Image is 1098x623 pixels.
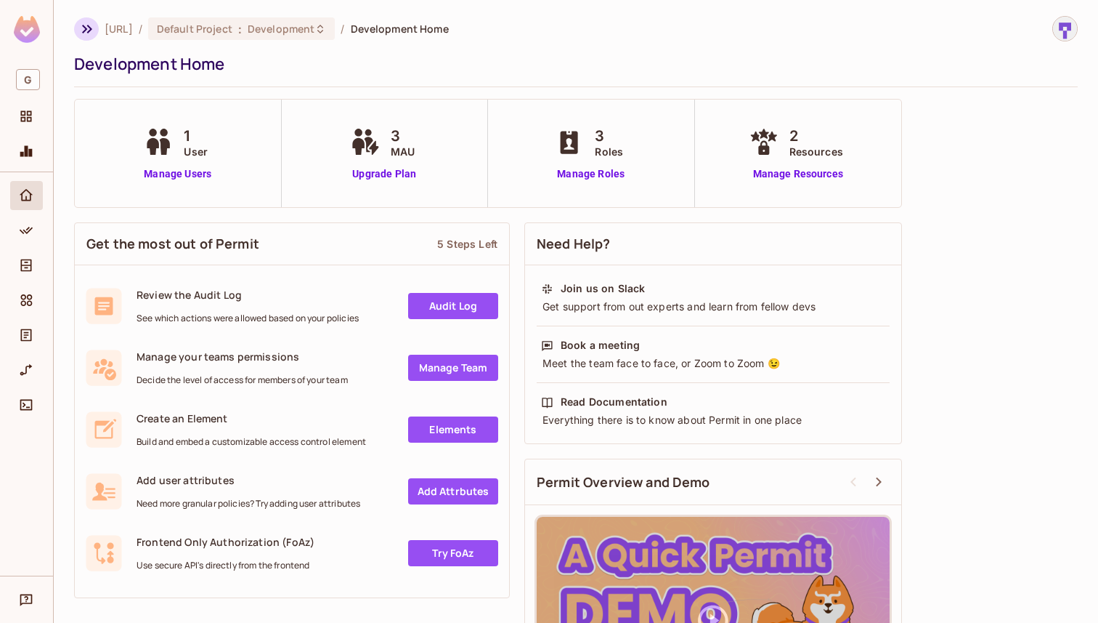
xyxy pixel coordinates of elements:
li: / [341,22,344,36]
a: Manage Resources [746,166,850,182]
div: Policy [10,216,43,245]
div: Connect [10,390,43,419]
a: Elements [408,417,498,443]
div: Projects [10,102,43,131]
img: sharmila@genworx.ai [1053,17,1077,41]
span: Manage your teams permissions [137,350,348,363]
img: SReyMgAAAABJRU5ErkJggg== [14,16,40,43]
a: Manage Team [408,355,498,381]
div: Everything there is to know about Permit in one place [541,413,885,427]
span: Add user attributes [137,473,360,487]
div: Get support from out experts and learn from fellow devs [541,300,885,314]
div: Workspace: genworx.ai [10,63,43,96]
div: Book a meeting [561,338,640,353]
span: 2 [789,125,843,147]
span: Resources [789,144,843,159]
div: Monitoring [10,137,43,166]
span: Development Home [351,22,449,36]
a: Upgrade Plan [347,166,422,182]
span: Build and embed a customizable access control element [137,436,366,448]
span: Development [248,22,314,36]
div: Help & Updates [10,585,43,614]
span: See which actions were allowed based on your policies [137,313,359,324]
div: Join us on Slack [561,281,645,296]
a: Add Attrbutes [408,478,498,505]
li: / [139,22,142,36]
div: Read Documentation [561,395,667,409]
span: : [237,23,243,35]
div: Home [10,181,43,210]
span: Need Help? [537,235,611,253]
span: 1 [184,125,208,147]
span: Get the most out of Permit [86,235,259,253]
a: Manage Roles [551,166,630,182]
span: Frontend Only Authorization (FoAz) [137,535,314,549]
span: Need more granular policies? Try adding user attributes [137,498,360,510]
div: Directory [10,251,43,280]
span: Review the Audit Log [137,288,359,302]
a: Manage Users [140,166,215,182]
span: the active workspace [105,22,133,36]
div: 5 Steps Left [437,237,497,251]
span: Create an Element [137,411,366,425]
div: URL Mapping [10,355,43,385]
span: Roles [595,144,623,159]
div: Elements [10,286,43,315]
span: User [184,144,208,159]
span: 3 [595,125,623,147]
span: Default Project [157,22,232,36]
span: MAU [391,144,415,159]
a: Audit Log [408,293,498,319]
span: Permit Overview and Demo [537,473,710,491]
span: Decide the level of access for members of your team [137,374,348,386]
div: Audit Log [10,321,43,350]
a: Try FoAz [408,540,498,566]
span: 3 [391,125,415,147]
div: Development Home [74,53,1070,75]
span: G [16,69,40,90]
div: Meet the team face to face, or Zoom to Zoom 😉 [541,356,885,371]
